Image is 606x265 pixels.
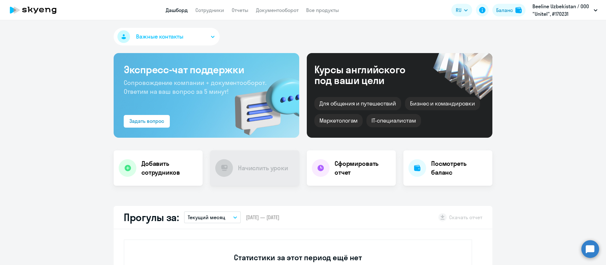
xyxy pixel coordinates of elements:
a: Документооборот [256,7,299,13]
div: Маркетологам [314,114,363,127]
button: Текущий месяц [184,211,241,223]
img: balance [515,7,522,13]
a: Дашборд [166,7,188,13]
div: Баланс [496,6,513,14]
button: Балансbalance [492,4,526,16]
h4: Добавить сотрудников [141,159,198,177]
span: Сопровождение компании + документооборот. Ответим на ваш вопрос за 5 минут! [124,79,266,95]
a: Все продукты [306,7,339,13]
button: RU [451,4,472,16]
h4: Начислить уроки [238,164,288,172]
img: bg-img [226,67,299,138]
div: Бизнес и командировки [405,97,480,110]
button: Beeline Uzbekistan / ООО "Unitel", #170231 [529,3,601,18]
span: Важные контакты [136,33,183,41]
div: Для общения и путешествий [314,97,401,110]
a: Сотрудники [195,7,224,13]
button: Важные контакты [114,28,220,45]
p: Beeline Uzbekistan / ООО "Unitel", #170231 [532,3,591,18]
div: Задать вопрос [129,117,164,125]
div: IT-специалистам [366,114,421,127]
h2: Прогулы за: [124,211,179,224]
span: [DATE] — [DATE] [246,214,279,221]
a: Отчеты [232,7,248,13]
button: Задать вопрос [124,115,170,128]
p: Текущий месяц [188,214,225,221]
span: RU [456,6,461,14]
h4: Сформировать отчет [335,159,391,177]
h3: Экспресс-чат поддержки [124,63,289,76]
h3: Статистики за этот период ещё нет [234,252,362,262]
div: Курсы английского под ваши цели [314,64,422,86]
h4: Посмотреть баланс [431,159,487,177]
